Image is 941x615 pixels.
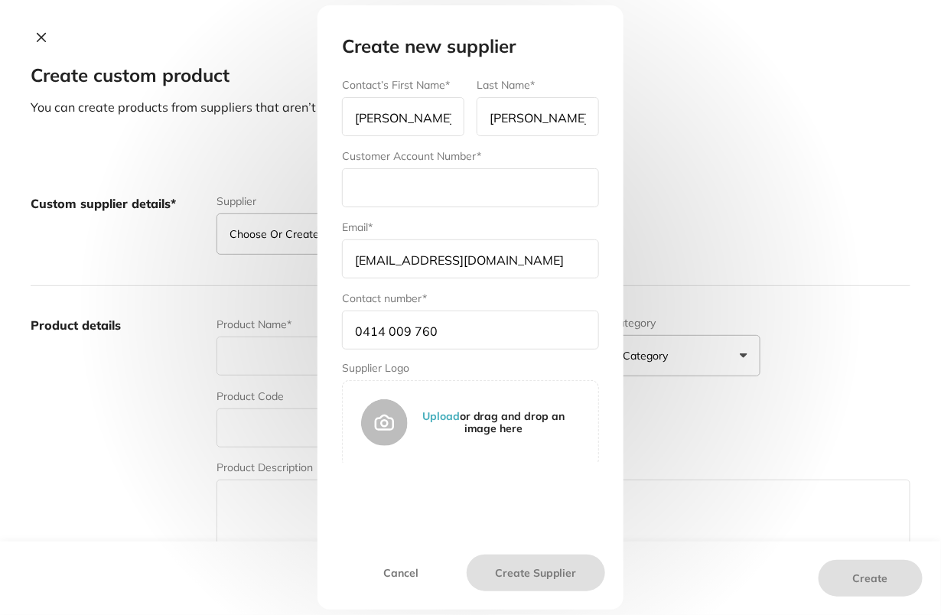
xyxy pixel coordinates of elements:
[342,292,427,304] label: Contact number*
[342,362,599,374] label: Supplier Logo
[467,555,605,591] button: Create Supplier
[477,79,535,91] label: Last Name*
[408,410,580,434] p: or drag and drop an image here
[342,36,599,57] h2: Create new supplier
[361,399,408,446] img: Supplier Photo
[342,221,373,233] label: Email*
[422,410,460,422] button: Upload
[342,150,481,162] label: Customer Account Number*
[342,79,450,91] label: Contact’s First Name*
[336,555,467,591] button: Cancel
